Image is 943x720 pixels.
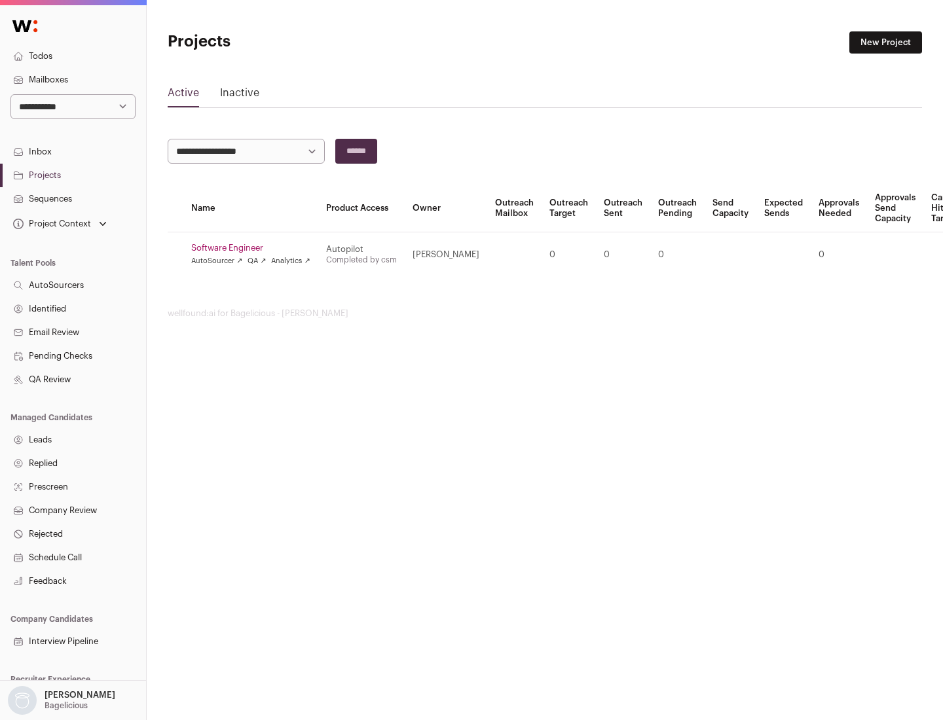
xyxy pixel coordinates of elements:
[326,256,397,264] a: Completed by csm
[650,232,705,278] td: 0
[867,185,923,232] th: Approvals Send Capacity
[811,232,867,278] td: 0
[5,686,118,715] button: Open dropdown
[45,690,115,700] p: [PERSON_NAME]
[326,244,397,255] div: Autopilot
[10,215,109,233] button: Open dropdown
[248,256,266,266] a: QA ↗
[168,31,419,52] h1: Projects
[168,308,922,319] footer: wellfound:ai for Bagelicious - [PERSON_NAME]
[756,185,811,232] th: Expected Sends
[487,185,542,232] th: Outreach Mailbox
[220,85,259,106] a: Inactive
[8,686,37,715] img: nopic.png
[318,185,405,232] th: Product Access
[271,256,310,266] a: Analytics ↗
[191,243,310,253] a: Software Engineer
[542,232,596,278] td: 0
[168,85,199,106] a: Active
[191,256,242,266] a: AutoSourcer ↗
[45,700,88,711] p: Bagelicious
[5,13,45,39] img: Wellfound
[542,185,596,232] th: Outreach Target
[10,219,91,229] div: Project Context
[405,185,487,232] th: Owner
[405,232,487,278] td: [PERSON_NAME]
[596,232,650,278] td: 0
[183,185,318,232] th: Name
[849,31,922,54] a: New Project
[811,185,867,232] th: Approvals Needed
[705,185,756,232] th: Send Capacity
[650,185,705,232] th: Outreach Pending
[596,185,650,232] th: Outreach Sent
